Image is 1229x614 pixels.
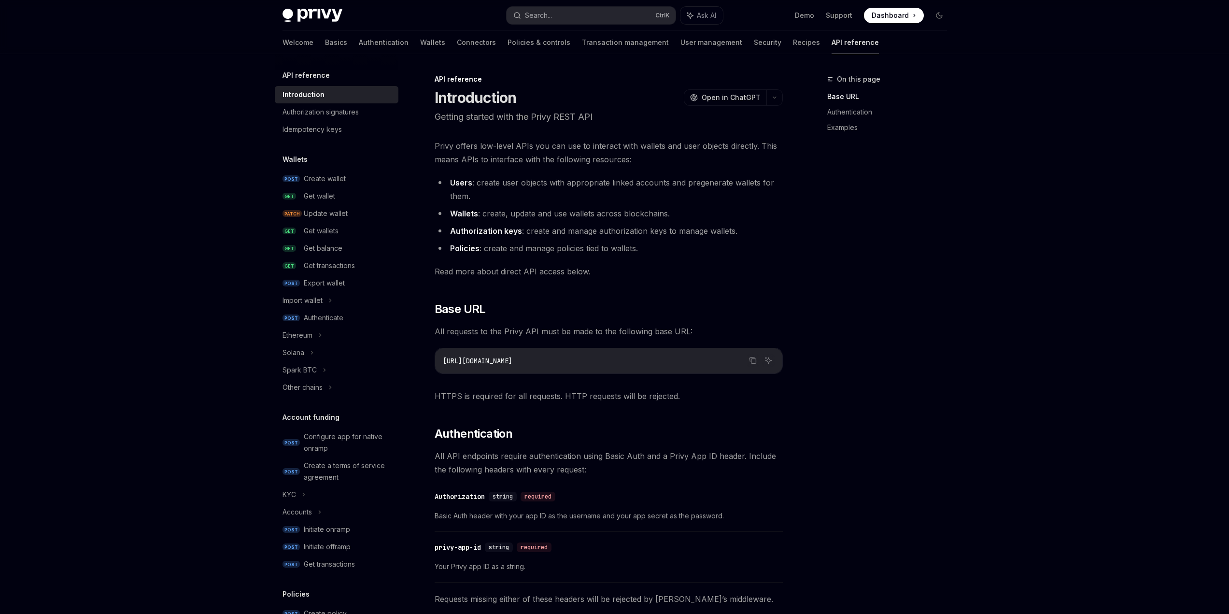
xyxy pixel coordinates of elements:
a: POSTExport wallet [275,274,398,292]
span: GET [283,245,296,252]
div: Ethereum [283,329,312,341]
a: User management [680,31,742,54]
li: : create and manage policies tied to wallets. [435,242,783,255]
span: PATCH [283,210,302,217]
a: Wallets [420,31,445,54]
strong: Wallets [450,209,478,218]
a: Welcome [283,31,313,54]
div: Idempotency keys [283,124,342,135]
span: Base URL [435,301,486,317]
a: Security [754,31,781,54]
span: HTTPS is required for all requests. HTTP requests will be rejected. [435,389,783,403]
span: POST [283,439,300,446]
strong: Policies [450,243,480,253]
a: Connectors [457,31,496,54]
span: Ctrl K [655,12,670,19]
span: All requests to the Privy API must be made to the following base URL: [435,325,783,338]
a: POSTInitiate onramp [275,521,398,538]
div: Initiate offramp [304,541,351,553]
h5: Wallets [283,154,308,165]
div: Update wallet [304,208,348,219]
a: Dashboard [864,8,924,23]
div: Authorization signatures [283,106,359,118]
span: GET [283,193,296,200]
button: Open in ChatGPT [684,89,766,106]
div: Get wallets [304,225,339,237]
strong: Authorization keys [450,226,522,236]
a: API reference [832,31,879,54]
a: POSTConfigure app for native onramp [275,428,398,457]
span: [URL][DOMAIN_NAME] [443,357,512,365]
h5: Policies [283,588,310,600]
div: Get transactions [304,558,355,570]
button: Toggle dark mode [932,8,947,23]
div: Get transactions [304,260,355,271]
h5: API reference [283,70,330,81]
a: GETGet transactions [275,257,398,274]
a: Authorization signatures [275,103,398,121]
img: dark logo [283,9,342,22]
span: Basic Auth header with your app ID as the username and your app secret as the password. [435,510,783,522]
span: On this page [837,73,880,85]
span: GET [283,262,296,270]
div: Configure app for native onramp [304,431,393,454]
a: Transaction management [582,31,669,54]
li: : create and manage authorization keys to manage wallets. [435,224,783,238]
a: POSTCreate wallet [275,170,398,187]
div: Search... [525,10,552,21]
a: GETGet wallet [275,187,398,205]
span: Read more about direct API access below. [435,265,783,278]
span: POST [283,543,300,551]
span: Your Privy app ID as a string. [435,561,783,572]
a: Support [826,11,852,20]
a: Introduction [275,86,398,103]
a: Authentication [359,31,409,54]
a: GETGet balance [275,240,398,257]
div: Authenticate [304,312,343,324]
span: Authentication [435,426,513,442]
div: Get wallet [304,190,335,202]
a: PATCHUpdate wallet [275,205,398,222]
a: Idempotency keys [275,121,398,138]
span: Open in ChatGPT [702,93,761,102]
span: All API endpoints require authentication using Basic Auth and a Privy App ID header. Include the ... [435,449,783,476]
button: Copy the contents from the code block [747,354,759,367]
button: Ask AI [680,7,723,24]
span: GET [283,228,296,235]
h1: Introduction [435,89,517,106]
li: : create, update and use wallets across blockchains. [435,207,783,220]
p: Getting started with the Privy REST API [435,110,783,124]
div: Authorization [435,492,485,501]
h5: Account funding [283,412,339,423]
div: API reference [435,74,783,84]
span: POST [283,314,300,322]
a: Basics [325,31,347,54]
a: Examples [827,120,955,135]
div: Spark BTC [283,364,317,376]
span: Privy offers low-level APIs you can use to interact with wallets and user objects directly. This ... [435,139,783,166]
span: POST [283,526,300,533]
div: required [517,543,551,552]
div: Export wallet [304,277,345,289]
a: POSTAuthenticate [275,309,398,327]
span: Requests missing either of these headers will be rejected by [PERSON_NAME]’s middleware. [435,592,783,606]
a: Base URL [827,89,955,104]
div: Get balance [304,243,342,254]
span: POST [283,468,300,475]
span: Dashboard [872,11,909,20]
div: Solana [283,347,304,358]
a: GETGet wallets [275,222,398,240]
div: KYC [283,489,296,500]
span: Ask AI [697,11,716,20]
div: Introduction [283,89,325,100]
span: string [493,493,513,500]
div: Create a terms of service agreement [304,460,393,483]
span: POST [283,280,300,287]
span: string [489,543,509,551]
strong: Users [450,178,472,187]
li: : create user objects with appropriate linked accounts and pregenerate wallets for them. [435,176,783,203]
a: Demo [795,11,814,20]
a: Recipes [793,31,820,54]
span: POST [283,561,300,568]
button: Ask AI [762,354,775,367]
